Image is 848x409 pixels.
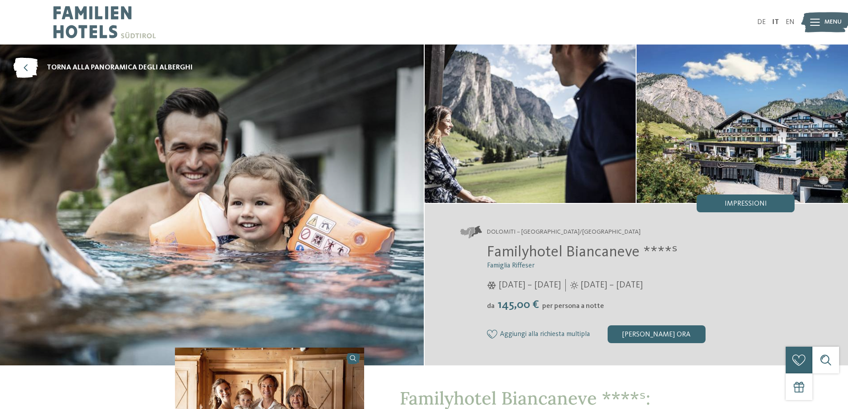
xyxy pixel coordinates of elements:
i: Orari d'apertura inverno [487,281,496,289]
img: Il nostro family hotel a Selva: una vacanza da favola [637,45,848,203]
a: IT [772,19,779,26]
span: da [487,303,495,310]
img: Il nostro family hotel a Selva: una vacanza da favola [425,45,636,203]
span: [DATE] – [DATE] [580,279,643,292]
i: Orari d'apertura estate [570,281,578,289]
a: DE [757,19,766,26]
span: torna alla panoramica degli alberghi [47,63,193,73]
span: Dolomiti – [GEOGRAPHIC_DATA]/[GEOGRAPHIC_DATA] [487,228,641,237]
span: Famiglia Riffeser [487,262,535,269]
span: 145,00 € [495,299,541,311]
span: [DATE] – [DATE] [499,279,561,292]
span: per persona a notte [542,303,604,310]
span: Familyhotel Biancaneve ****ˢ [487,244,678,260]
div: [PERSON_NAME] ora [608,325,706,343]
a: EN [786,19,795,26]
span: Menu [824,18,842,27]
span: Aggiungi alla richiesta multipla [500,331,590,339]
a: torna alla panoramica degli alberghi [13,58,193,78]
span: Impressioni [725,200,767,207]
